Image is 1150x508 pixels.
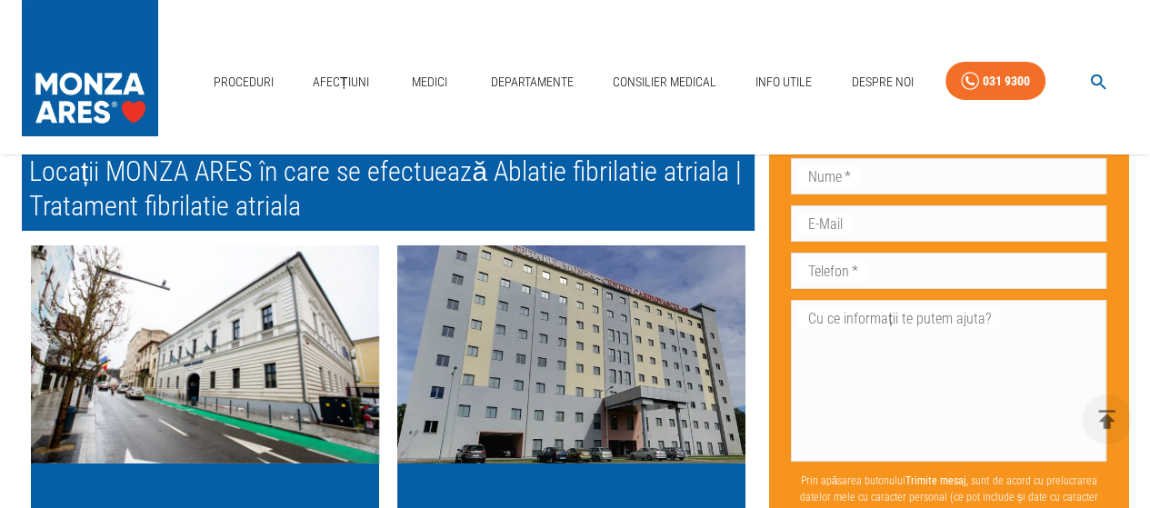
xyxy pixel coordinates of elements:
[206,64,281,101] a: Proceduri
[983,70,1030,93] div: 031 9300
[905,474,966,487] b: Trimite mesaj
[484,64,581,101] a: Departamente
[305,64,376,101] a: Afecțiuni
[845,64,921,101] a: Despre Noi
[605,64,724,101] a: Consilier Medical
[401,64,459,101] a: Medici
[1082,394,1132,444] button: delete
[22,147,755,231] h2: Locații MONZA ARES în care se efectuează Ablatie fibrilatie atriala | Tratament fibrilatie atriala
[397,245,745,463] img: MONZA ARES Bucuresti
[748,64,819,101] a: Info Utile
[31,245,379,463] img: MONZA ARES Cluj-Napoca
[945,62,1045,101] a: 031 9300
